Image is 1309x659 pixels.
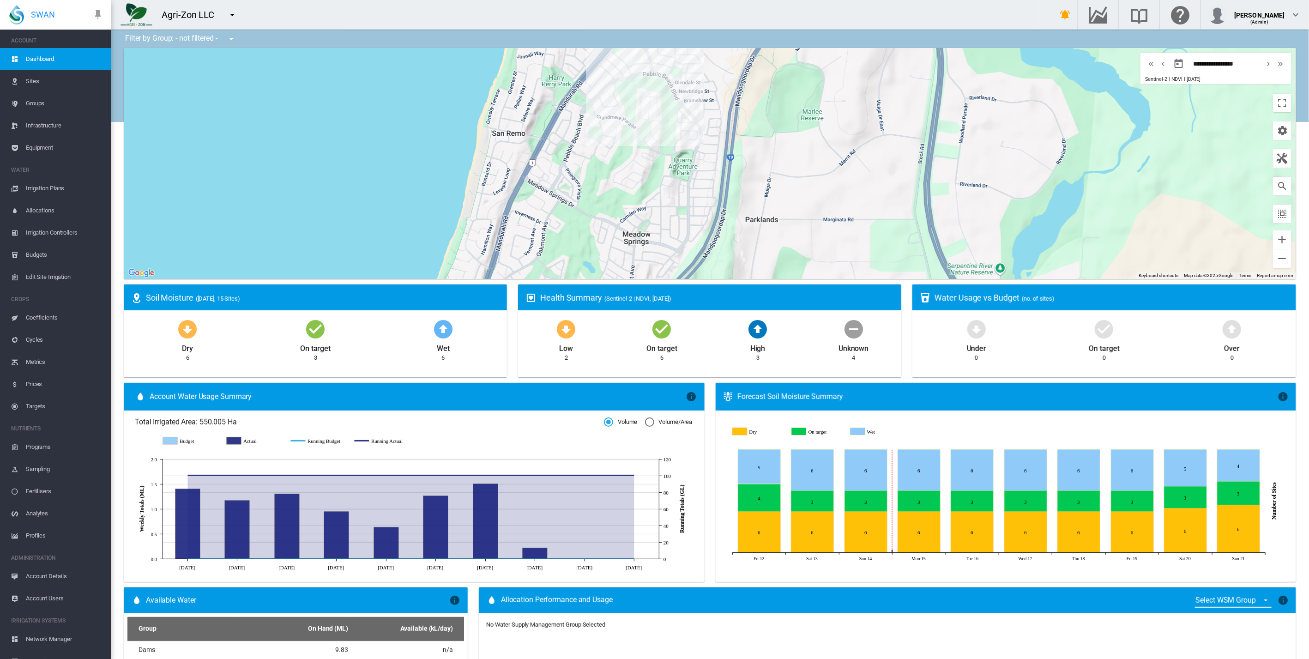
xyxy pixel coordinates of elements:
[300,340,331,354] div: On target
[525,292,537,303] md-icon: icon-heart-box-outline
[645,418,693,427] md-radio-button: Volume/Area
[1128,9,1150,20] md-icon: Search the knowledge base
[26,329,103,351] span: Cycles
[118,30,243,48] div: Filter by Group: - not filtered -
[898,491,940,512] g: On target Sep 15, 2025 3
[920,292,931,303] md-icon: icon-cup-water
[1139,272,1178,279] button: Keyboard shortcuts
[1103,354,1106,362] div: 0
[1263,58,1275,69] button: icon-chevron-right
[1145,58,1157,69] button: icon-chevron-double-left
[139,486,145,532] tspan: Weekly Totals (ML)
[664,523,669,529] tspan: 40
[1060,9,1071,20] md-icon: icon-bell-ring
[26,525,103,547] span: Profiles
[845,491,887,512] g: On target Sep 14, 2025 3
[951,491,993,512] g: On target Sep 16, 2025 3
[26,307,103,329] span: Coefficients
[501,595,613,606] span: Allocation Performance and Usage
[1111,450,1153,491] g: Wet Sep 19, 2025 6
[1004,450,1047,491] g: Wet Sep 17, 2025 6
[26,92,103,115] span: Groups
[151,482,157,487] tspan: 1.5
[26,48,103,70] span: Dashboard
[1022,295,1055,302] span: (no. of sites)
[1056,6,1074,24] button: icon-bell-ring
[1257,273,1293,278] a: Report a map error
[11,613,103,628] span: IRRIGATION SYSTEMS
[1273,121,1291,140] button: icon-cog
[278,565,295,570] tspan: [DATE]
[1004,512,1047,553] g: Dry Sep 17, 2025 6
[1208,6,1227,24] img: profile.jpg
[11,163,103,177] span: WATER
[1089,340,1120,354] div: On target
[1239,273,1252,278] a: Terms
[235,557,239,561] circle: Running Budget 20 Jul 0.02
[604,295,671,302] span: (Sentinel-2 | NDVI, [DATE])
[565,354,568,362] div: 2
[226,33,237,44] md-icon: icon-menu-down
[352,617,464,641] th: Available (kL/day)
[791,450,833,491] g: Wet Sep 13, 2025 6
[1195,593,1272,608] md-select: {{'ALLOCATION.SELECT_GROUP' | i18next}}
[378,565,394,570] tspan: [DATE]
[432,318,454,340] md-icon: icon-arrow-up-bold-circle
[626,565,642,570] tspan: [DATE]
[583,473,586,477] circle: Running Actual 7 Sept 100.57
[647,340,677,354] div: On target
[163,437,217,445] g: Budget
[186,557,189,561] circle: Running Budget 13 Jul 0.02
[1164,508,1206,553] g: Dry Sep 20, 2025 6
[26,115,103,137] span: Infrastructure
[26,587,103,610] span: Account Users
[26,266,103,288] span: Edit Site Irrigation
[26,502,103,525] span: Analytes
[664,457,671,462] tspan: 120
[26,458,103,480] span: Sampling
[967,340,987,354] div: Under
[285,473,289,477] circle: Running Actual 27 Jul 100.56
[533,557,537,561] circle: Running Budget 31 Aug 0.02
[911,556,926,561] tspan: Mon 15
[965,318,988,340] md-icon: icon-arrow-down-bold-circle
[1264,58,1274,69] md-icon: icon-chevron-right
[1276,58,1286,69] md-icon: icon-chevron-double-right
[738,484,780,512] g: On target Sep 12, 2025 4
[1251,19,1269,24] span: (Admin)
[1278,391,1289,402] md-icon: icon-information
[26,351,103,373] span: Metrics
[285,557,289,561] circle: Running Budget 27 Jul 0.02
[686,391,697,402] md-icon: icon-information
[384,557,388,561] circle: Running Budget 10 Aug 0.02
[664,490,669,496] tspan: 80
[660,354,664,362] div: 6
[738,512,780,553] g: Dry Sep 12, 2025 6
[1273,94,1291,112] button: Toggle fullscreen view
[1273,230,1291,249] button: Zoom in
[1291,9,1302,20] md-icon: icon-chevron-down
[229,565,245,570] tspan: [DATE]
[1145,76,1182,82] span: Sentinel-2 | NDVI
[9,5,24,24] img: SWAN-Landscape-Logo-Colour-drop.png
[1273,177,1291,195] button: icon-magnify
[131,292,142,303] md-icon: icon-map-marker-radius
[951,512,993,553] g: Dry Sep 16, 2025 6
[1278,595,1289,606] md-icon: icon-information
[176,318,199,340] md-icon: icon-arrow-down-bold-circle
[26,565,103,587] span: Account Details
[1146,58,1156,69] md-icon: icon-chevron-double-left
[1273,249,1291,268] button: Zoom out
[175,489,200,559] g: Actual 13 Jul 1.41
[1217,482,1260,505] g: On target Sep 21, 2025 3
[434,557,437,561] circle: Running Budget 17 Aug 0.02
[135,417,604,427] span: Total Irrigated Area: 550.005 Ha
[1231,354,1234,362] div: 0
[126,267,157,279] img: Google
[1127,556,1138,561] tspan: Fri 19
[441,354,445,362] div: 6
[179,565,195,570] tspan: [DATE]
[26,480,103,502] span: Fertilisers
[738,450,780,484] g: Wet Sep 12, 2025 5
[1170,54,1188,73] button: md-calendar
